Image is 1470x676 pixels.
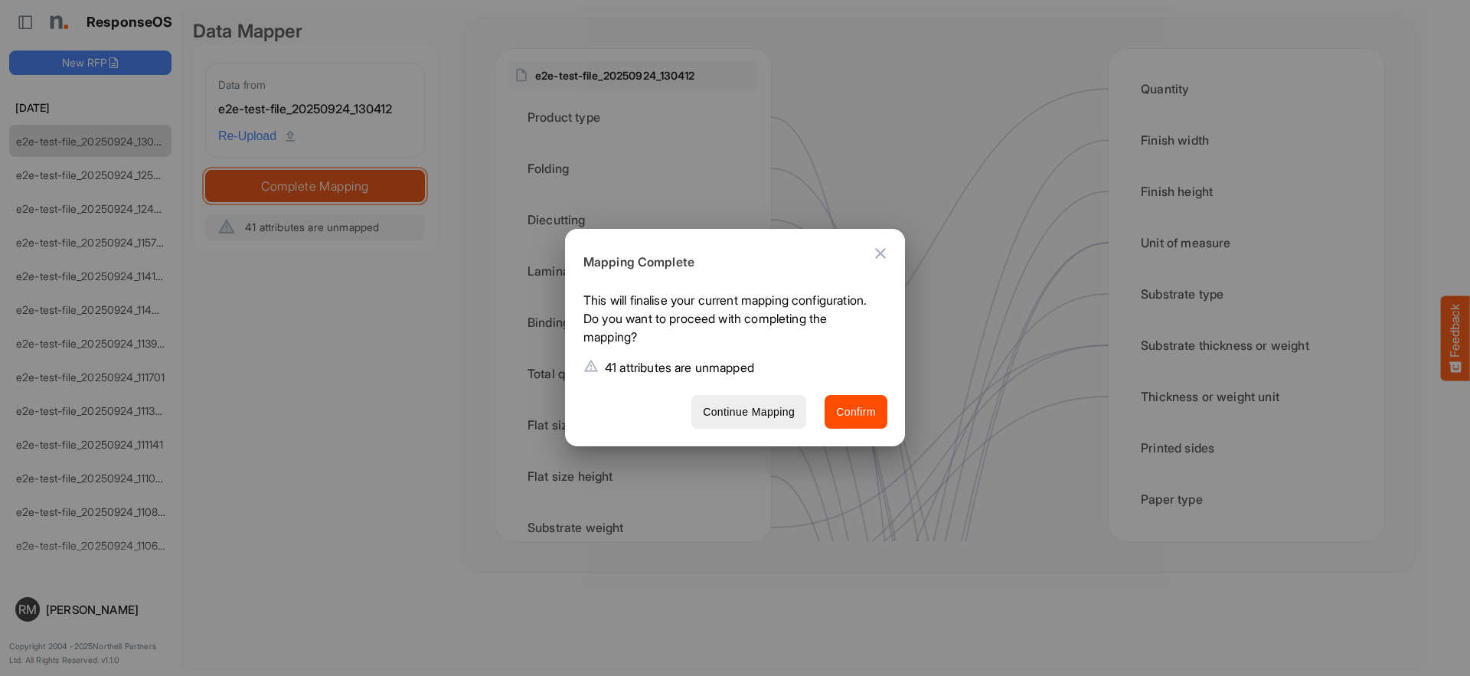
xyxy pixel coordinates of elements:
[691,395,806,429] button: Continue Mapping
[583,253,875,273] h6: Mapping Complete
[605,358,754,377] p: 41 attributes are unmapped
[862,235,899,272] button: Close dialog
[836,403,876,422] span: Confirm
[825,395,887,429] button: Confirm
[703,403,795,422] span: Continue Mapping
[583,291,875,352] p: This will finalise your current mapping configuration. Do you want to proceed with completing the...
